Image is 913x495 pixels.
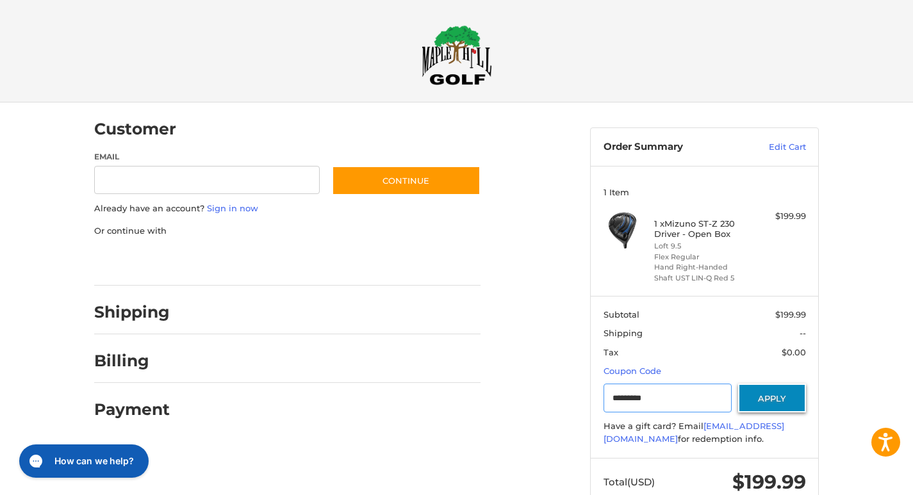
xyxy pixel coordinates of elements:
label: Email [94,151,320,163]
p: Already have an account? [94,202,481,215]
iframe: Gorgias live chat messenger [13,440,152,482]
a: [EMAIL_ADDRESS][DOMAIN_NAME] [604,421,784,444]
button: Apply [738,384,806,412]
h2: Payment [94,400,170,419]
span: $0.00 [782,347,806,357]
input: Gift Certificate or Coupon Code [604,384,732,412]
span: Subtotal [604,309,639,320]
h2: Shipping [94,302,170,322]
iframe: PayPal-venmo [308,250,404,273]
a: Sign in now [207,203,258,213]
iframe: PayPal-paylater [199,250,295,273]
div: Have a gift card? Email for redemption info. [604,420,806,445]
h3: Order Summary [604,141,741,154]
a: Coupon Code [604,366,661,376]
span: $199.99 [732,470,806,494]
iframe: PayPal-paypal [90,250,186,273]
iframe: Google Customer Reviews [807,460,913,495]
li: Loft 9.5 [654,241,752,252]
span: Total (USD) [604,476,655,488]
span: $199.99 [775,309,806,320]
div: $199.99 [755,210,806,223]
span: -- [800,328,806,338]
p: Or continue with [94,225,481,238]
li: Shaft UST LIN-Q Red 5 [654,273,752,284]
h2: Billing [94,351,169,371]
a: Edit Cart [741,141,806,154]
h4: 1 x Mizuno ST-Z 230 Driver - Open Box [654,218,752,239]
button: Continue [332,166,481,195]
span: Shipping [604,328,643,338]
span: Tax [604,347,618,357]
h3: 1 Item [604,187,806,197]
img: Maple Hill Golf [422,25,492,85]
li: Flex Regular [654,252,752,263]
h2: Customer [94,119,176,139]
li: Hand Right-Handed [654,262,752,273]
